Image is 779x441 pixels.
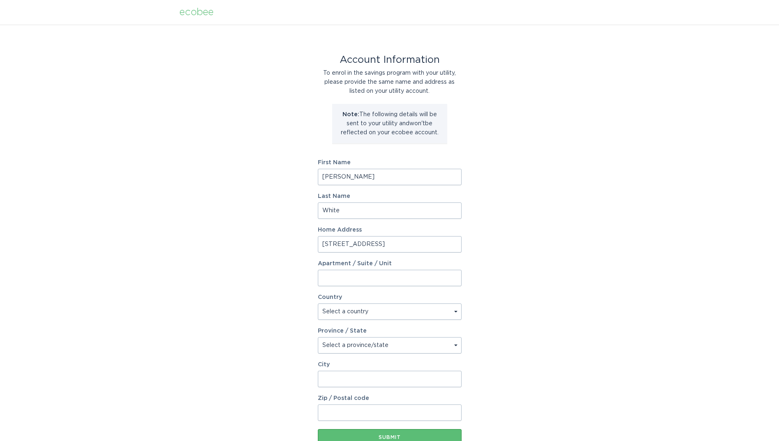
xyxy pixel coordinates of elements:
label: Last Name [318,193,462,199]
div: Account Information [318,55,462,64]
label: City [318,362,462,367]
div: To enrol in the savings program with your utility, please provide the same name and address as li... [318,69,462,96]
p: The following details will be sent to your utility and won't be reflected on your ecobee account. [338,110,441,137]
label: Apartment / Suite / Unit [318,261,462,266]
label: Zip / Postal code [318,395,462,401]
div: Submit [322,435,457,440]
label: Home Address [318,227,462,233]
strong: Note: [342,112,359,117]
div: ecobee [179,8,214,17]
label: Country [318,294,342,300]
label: Province / State [318,328,367,334]
label: First Name [318,160,462,165]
